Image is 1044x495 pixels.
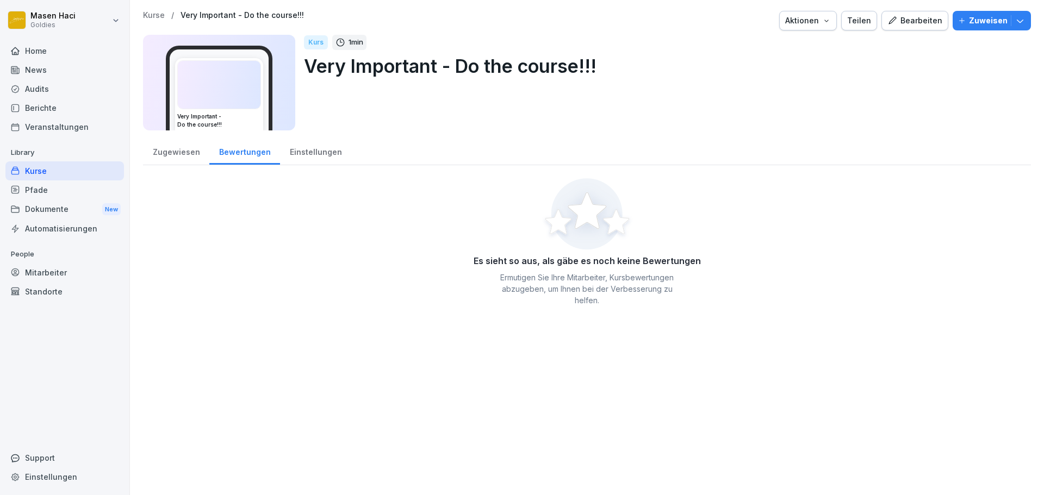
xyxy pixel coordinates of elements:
[5,246,124,263] p: People
[779,11,837,30] button: Aktionen
[143,11,165,20] a: Kurse
[143,137,209,165] a: Zugewiesen
[5,98,124,117] a: Berichte
[102,203,121,216] div: New
[5,199,124,220] a: DokumenteNew
[5,117,124,136] a: Veranstaltungen
[474,254,701,267] div: Es sieht so aus, als gäbe es noch keine Bewertungen
[30,21,76,29] p: Goldies
[969,15,1008,27] p: Zuweisen
[5,199,124,220] div: Dokumente
[5,467,124,486] a: Einstellungen
[953,11,1031,30] button: Zuweisen
[785,15,831,27] div: Aktionen
[181,11,304,20] a: Very Important - Do the course!!!
[30,11,76,21] p: Masen Haci
[5,448,124,467] div: Support
[5,282,124,301] a: Standorte
[881,11,948,30] button: Bearbeiten
[5,161,124,180] a: Kurse
[541,178,633,250] img: empty-rating-illustration.svg
[171,11,174,20] p: /
[5,263,124,282] a: Mitarbeiter
[5,180,124,199] a: Pfade
[177,112,261,129] h3: Very Important - Do the course!!!
[847,15,871,27] div: Teilen
[349,37,363,48] p: 1 min
[5,144,124,161] p: Library
[5,79,124,98] a: Audits
[280,137,351,165] a: Einstellungen
[5,219,124,238] a: Automatisierungen
[304,52,1022,80] p: Very Important - Do the course!!!
[209,137,280,165] a: Bewertungen
[5,60,124,79] a: News
[5,41,124,60] a: Home
[887,15,942,27] div: Bearbeiten
[492,272,682,306] div: Ermutigen Sie Ihre Mitarbeiter, Kursbewertungen abzugeben, um Ihnen bei der Verbesserung zu helfen.
[304,35,328,49] div: Kurs
[841,11,877,30] button: Teilen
